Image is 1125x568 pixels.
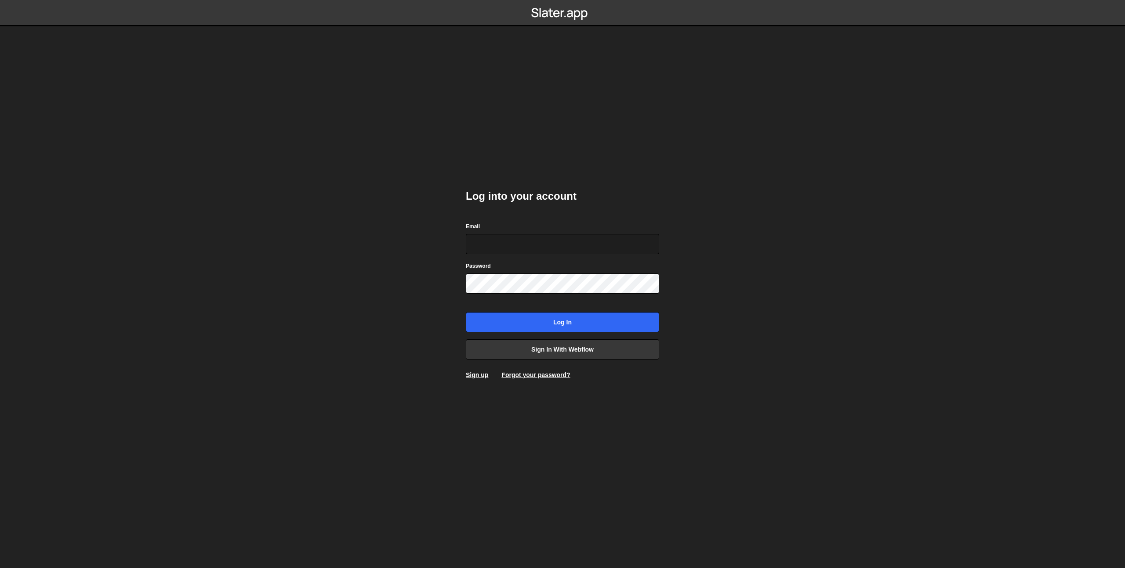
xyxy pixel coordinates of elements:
[466,371,488,378] a: Sign up
[466,222,480,231] label: Email
[501,371,570,378] a: Forgot your password?
[466,189,659,203] h2: Log into your account
[466,312,659,332] input: Log in
[466,339,659,359] a: Sign in with Webflow
[466,262,491,270] label: Password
